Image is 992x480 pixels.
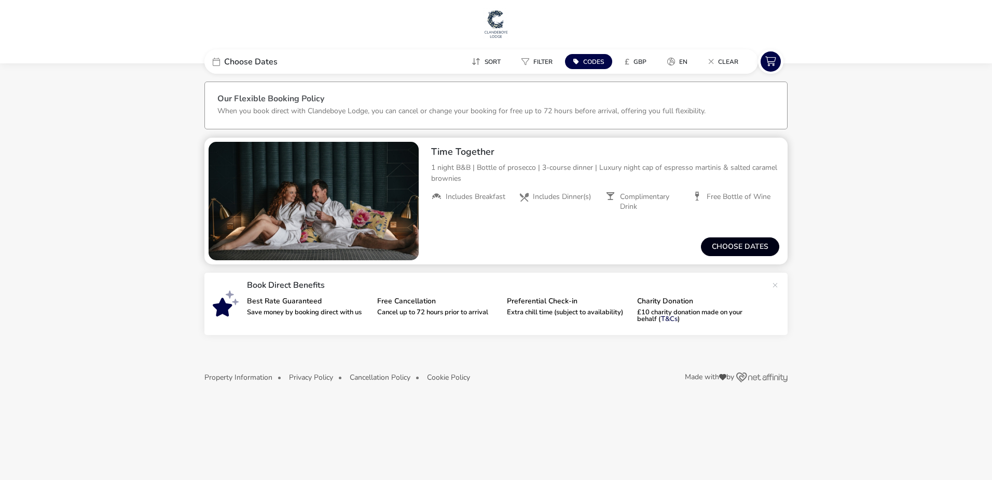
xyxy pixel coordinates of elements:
[701,237,779,256] button: Choose dates
[513,54,561,69] button: Filter
[507,309,629,316] p: Extra chill time (subject to availability)
[247,281,767,289] p: Book Direct Benefits
[431,162,779,184] p: 1 night B&B | Bottle of prosecco | 3-course dinner | Luxury night cap of espresso martinis & salt...
[485,58,501,66] span: Sort
[565,54,616,69] naf-pibe-menu-bar-item: Codes
[616,54,659,69] naf-pibe-menu-bar-item: £GBP
[513,54,565,69] naf-pibe-menu-bar-item: Filter
[620,192,684,211] span: Complimentary Drink
[637,309,759,323] p: £10 charity donation made on your behalf ( )
[209,142,419,260] swiper-slide: 1 / 1
[431,146,779,158] h2: Time Together
[507,298,629,305] p: Preferential Check-in
[659,54,696,69] button: en
[463,54,513,69] naf-pibe-menu-bar-item: Sort
[423,138,788,220] div: Time Together1 night B&B | Bottle of prosecco | 3-course dinner | Luxury night cap of espresso ma...
[685,374,734,381] span: Made with by
[483,8,509,39] img: Main Website
[247,309,369,316] p: Save money by booking direct with us
[700,54,751,69] naf-pibe-menu-bar-item: Clear
[427,374,470,381] button: Cookie Policy
[707,192,770,202] span: Free Bottle of Wine
[533,192,591,202] span: Includes Dinner(s)
[718,58,738,66] span: Clear
[204,49,360,74] div: Choose Dates
[661,314,678,324] a: T&Cs
[700,54,747,69] button: Clear
[377,309,499,316] p: Cancel up to 72 hours prior to arrival
[377,298,499,305] p: Free Cancellation
[637,298,759,305] p: Charity Donation
[204,374,272,381] button: Property Information
[616,54,655,69] button: £GBP
[625,57,629,67] i: £
[463,54,509,69] button: Sort
[350,374,410,381] button: Cancellation Policy
[247,298,369,305] p: Best Rate Guaranteed
[533,58,553,66] span: Filter
[289,374,333,381] button: Privacy Policy
[659,54,700,69] naf-pibe-menu-bar-item: en
[565,54,612,69] button: Codes
[446,192,505,202] span: Includes Breakfast
[583,58,604,66] span: Codes
[633,58,646,66] span: GBP
[217,106,706,116] p: When you book direct with Clandeboye Lodge, you can cancel or change your booking for free up to ...
[224,58,278,66] span: Choose Dates
[217,95,775,105] h3: Our Flexible Booking Policy
[679,58,687,66] span: en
